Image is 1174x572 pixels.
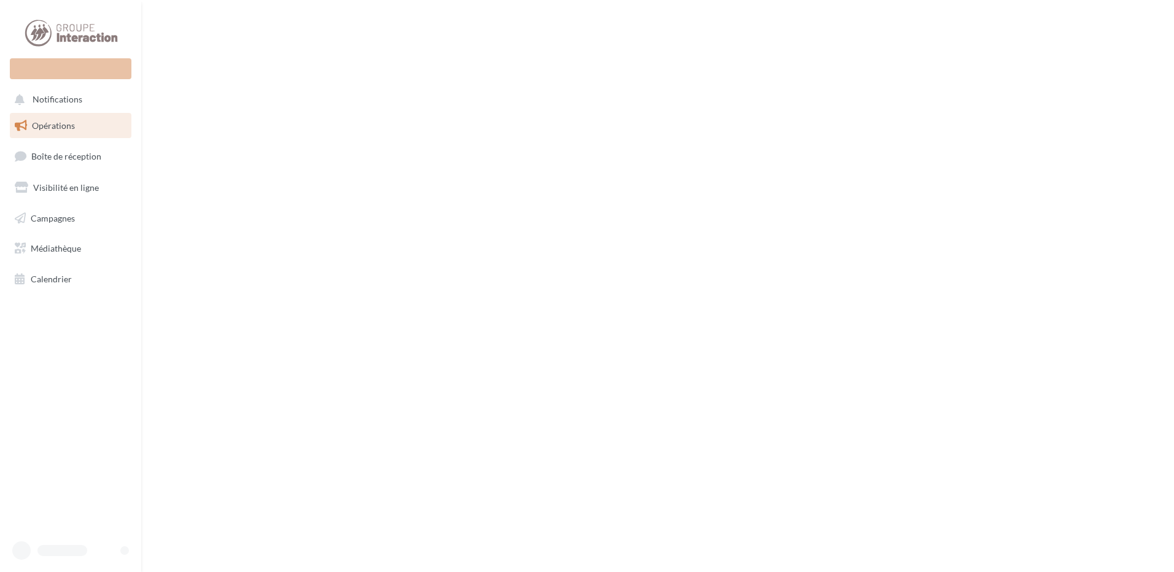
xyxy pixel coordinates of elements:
[31,212,75,223] span: Campagnes
[7,236,134,261] a: Médiathèque
[7,206,134,231] a: Campagnes
[7,113,134,139] a: Opérations
[7,143,134,169] a: Boîte de réception
[10,58,131,79] div: Nouvelle campagne
[31,274,72,284] span: Calendrier
[7,175,134,201] a: Visibilité en ligne
[31,151,101,161] span: Boîte de réception
[31,243,81,253] span: Médiathèque
[32,120,75,131] span: Opérations
[33,182,99,193] span: Visibilité en ligne
[7,266,134,292] a: Calendrier
[33,95,82,105] span: Notifications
